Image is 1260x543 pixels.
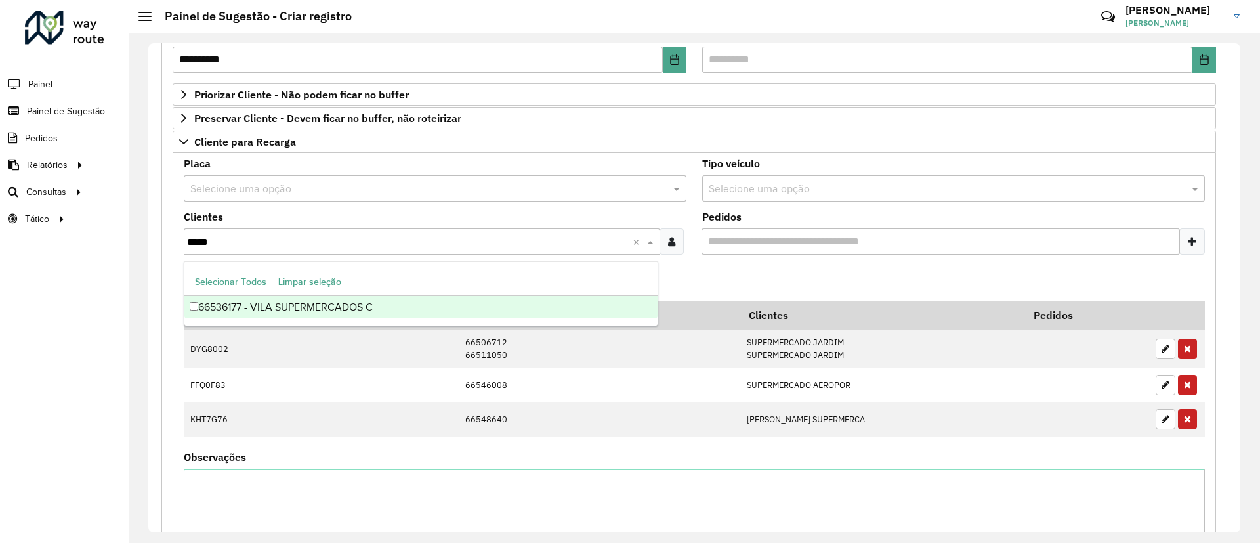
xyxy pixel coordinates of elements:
td: 66548640 [459,402,740,437]
span: [PERSON_NAME] [1125,17,1224,29]
a: Priorizar Cliente - Não podem ficar no buffer [173,83,1216,106]
td: 66506712 66511050 [459,329,740,368]
span: Preservar Cliente - Devem ficar no buffer, não roteirizar [194,113,461,123]
span: Painel [28,77,52,91]
h3: [PERSON_NAME] [1125,4,1224,16]
td: SUPERMERCADO JARDIM SUPERMERCADO JARDIM [740,329,1024,368]
span: Priorizar Cliente - Não podem ficar no buffer [194,89,409,100]
button: Limpar seleção [272,272,347,292]
td: 66546008 [459,368,740,402]
button: Choose Date [663,47,686,73]
span: Clear all [633,234,644,250]
a: Cliente para Recarga [173,131,1216,153]
td: SUPERMERCADO AEROPOR [740,368,1024,402]
button: Selecionar Todos [189,272,272,292]
span: Relatórios [27,158,68,172]
a: Contato Rápido [1094,3,1122,31]
td: FFQ0F83 [184,368,295,402]
label: Clientes [184,209,223,225]
label: Placa [184,156,211,171]
span: Consultas [26,185,66,199]
h2: Painel de Sugestão - Criar registro [152,9,352,24]
ng-dropdown-panel: Options list [184,261,658,326]
td: DYG8002 [184,329,295,368]
button: Choose Date [1192,47,1216,73]
span: Tático [25,212,49,226]
label: Tipo veículo [702,156,760,171]
span: Painel de Sugestão [27,104,105,118]
td: [PERSON_NAME] SUPERMERCA [740,402,1024,437]
label: Observações [184,449,246,465]
a: Preservar Cliente - Devem ficar no buffer, não roteirizar [173,107,1216,129]
span: Cliente para Recarga [194,137,296,147]
label: Pedidos [702,209,742,225]
th: Clientes [740,301,1024,329]
div: 66536177 - VILA SUPERMERCADOS C [184,296,658,318]
th: Pedidos [1025,301,1149,329]
td: KHT7G76 [184,402,295,437]
span: Pedidos [25,131,58,145]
